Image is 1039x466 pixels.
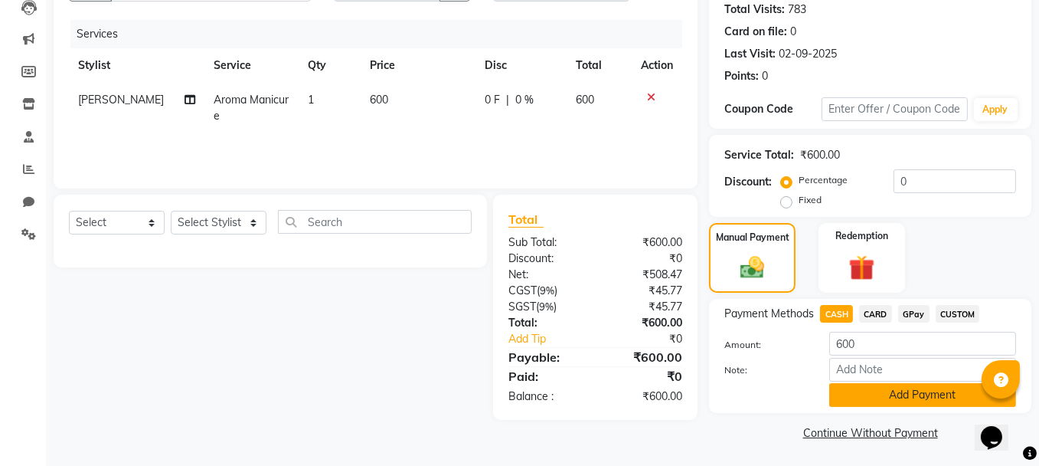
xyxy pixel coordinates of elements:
span: [PERSON_NAME] [78,93,164,107]
div: Points: [724,68,759,84]
div: ₹45.77 [596,299,694,315]
th: Disc [475,48,567,83]
div: Card on file: [724,24,787,40]
label: Redemption [835,229,888,243]
span: CUSTOM [936,305,980,323]
div: ₹600.00 [800,147,840,163]
span: CARD [859,305,892,323]
iframe: chat widget [975,405,1024,451]
div: 0 [762,68,768,84]
label: Fixed [799,193,822,207]
div: ₹508.47 [596,267,694,283]
th: Qty [299,48,361,83]
label: Percentage [799,173,848,187]
div: Discount: [724,174,772,190]
button: Add Payment [829,383,1016,407]
span: CGST [508,284,537,297]
span: SGST [508,300,536,313]
img: _cash.svg [733,254,772,282]
span: GPay [898,305,930,323]
span: 9% [539,300,554,313]
div: ₹600.00 [596,315,694,331]
label: Manual Payment [716,231,789,244]
div: Last Visit: [724,46,776,62]
th: Total [567,48,632,83]
span: | [506,92,509,108]
div: 02-09-2025 [779,46,837,62]
span: 600 [370,93,388,107]
div: Services [70,20,694,48]
div: 783 [788,2,806,18]
span: Payment Methods [724,306,814,322]
span: 0 % [515,92,534,108]
div: ( ) [497,283,596,299]
label: Note: [713,363,818,377]
div: Balance : [497,389,596,405]
div: ₹0 [612,331,694,347]
span: Aroma Manicure [214,93,289,123]
div: Net: [497,267,596,283]
div: ₹600.00 [596,235,694,251]
a: Continue Without Payment [712,425,1028,441]
span: CASH [820,305,853,323]
input: Enter Offer / Coupon Code [822,97,967,121]
div: Total: [497,315,596,331]
div: ₹0 [596,367,694,386]
label: Amount: [713,338,818,352]
span: 600 [576,93,594,107]
div: Total Visits: [724,2,785,18]
div: Payable: [497,348,596,366]
div: Discount: [497,251,596,267]
input: Add Note [829,358,1016,382]
span: 1 [308,93,314,107]
th: Service [204,48,299,83]
div: ₹45.77 [596,283,694,299]
input: Search [278,210,472,234]
div: 0 [790,24,796,40]
img: _gift.svg [841,252,882,284]
input: Amount [829,332,1016,356]
th: Stylist [69,48,204,83]
div: Coupon Code [724,101,822,117]
div: Sub Total: [497,235,596,251]
th: Price [361,48,475,83]
th: Action [632,48,682,83]
div: ₹600.00 [596,348,694,366]
div: ₹600.00 [596,389,694,405]
div: ₹0 [596,251,694,267]
button: Apply [974,98,1018,121]
span: 9% [540,284,554,297]
span: Total [508,212,544,228]
div: Paid: [497,367,596,386]
div: Service Total: [724,147,794,163]
div: ( ) [497,299,596,315]
a: Add Tip [497,331,612,347]
span: 0 F [485,92,500,108]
